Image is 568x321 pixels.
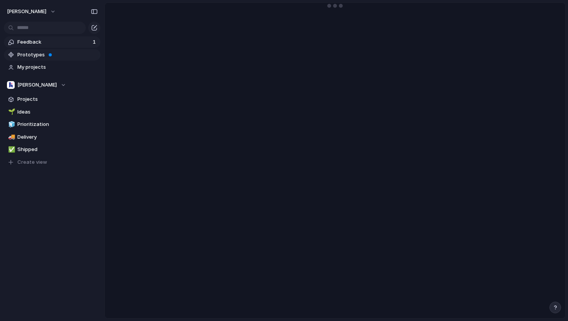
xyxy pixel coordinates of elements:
span: [PERSON_NAME] [17,81,57,89]
div: 🌱 [8,107,14,116]
button: ✅ [7,146,15,153]
span: Delivery [17,133,98,141]
span: [PERSON_NAME] [7,8,46,15]
a: My projects [4,61,100,73]
span: Feedback [17,38,90,46]
button: [PERSON_NAME] [3,5,60,18]
a: Projects [4,93,100,105]
button: [PERSON_NAME] [4,79,100,91]
div: ✅ [8,145,14,154]
button: Create view [4,156,100,168]
span: Projects [17,95,98,103]
span: Prototypes [17,51,98,59]
a: ✅Shipped [4,144,100,155]
div: 🚚 [8,132,14,141]
div: 🧊 [8,120,14,129]
button: 🚚 [7,133,15,141]
a: 🧊Prioritization [4,119,100,130]
a: 🌱Ideas [4,106,100,118]
span: Ideas [17,108,98,116]
span: 1 [93,38,97,46]
button: 🧊 [7,121,15,128]
span: My projects [17,63,98,71]
a: Feedback1 [4,36,100,48]
button: 🌱 [7,108,15,116]
span: Shipped [17,146,98,153]
a: Prototypes [4,49,100,61]
a: 🚚Delivery [4,131,100,143]
span: Create view [17,158,47,166]
span: Prioritization [17,121,98,128]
